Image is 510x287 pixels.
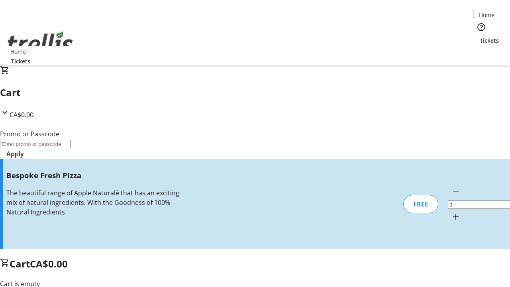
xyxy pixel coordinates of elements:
[6,170,180,181] h3: Bespoke Fresh Pizza
[479,11,494,19] span: Home
[474,11,499,19] a: Home
[473,19,489,35] button: Help
[6,149,24,159] span: Apply
[5,47,31,56] a: Home
[473,36,505,45] a: Tickets
[473,45,489,61] button: Cart
[10,110,33,119] span: CA$0.00
[5,23,76,63] img: Orient E2E Organization X98CQlsnYv's Logo
[10,47,26,56] span: Home
[30,257,68,270] span: CA$0.00
[448,209,464,225] button: Increment by one
[403,195,438,213] div: FREE
[11,57,30,65] span: Tickets
[6,188,180,217] div: The beautiful range of Apple Naturalé that has an exciting mix of natural ingredients. With the G...
[5,57,37,65] a: Tickets
[480,36,499,45] span: Tickets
